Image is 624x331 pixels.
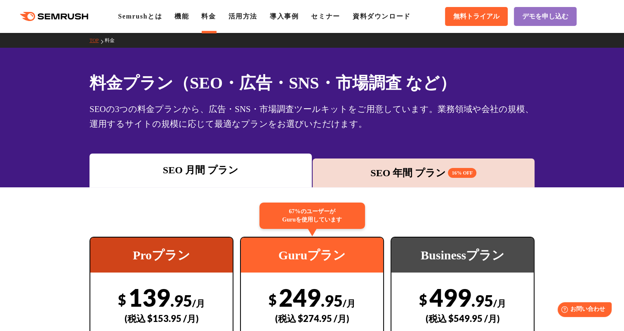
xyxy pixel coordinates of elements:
span: $ [118,291,126,308]
a: セミナー [311,13,340,20]
span: .95 [321,291,343,310]
span: 無料トライアル [453,12,499,21]
iframe: Help widget launcher [551,299,615,322]
div: Businessプラン [391,238,534,273]
a: デモを申し込む [514,7,577,26]
a: TOP [89,37,105,43]
a: 料金 [105,37,121,43]
div: SEO 月間 プラン [94,163,308,177]
span: /月 [192,298,205,309]
span: .95 [471,291,493,310]
div: 67%のユーザーが Guruを使用しています [259,203,365,229]
a: Semrushとは [118,13,162,20]
h1: 料金プラン（SEO・広告・SNS・市場調査 など） [89,71,535,95]
span: デモを申し込む [522,12,568,21]
span: .95 [170,291,192,310]
a: 資料ダウンロード [353,13,411,20]
span: /月 [493,298,506,309]
div: SEOの3つの料金プランから、広告・SNS・市場調査ツールキットをご用意しています。業務領域や会社の規模、運用するサイトの規模に応じて最適なプランをお選びいただけます。 [89,102,535,131]
div: Proプラン [90,238,233,273]
span: $ [268,291,277,308]
a: 機能 [174,13,189,20]
div: SEO 年間 プラン [317,165,531,180]
a: 活用方法 [228,13,257,20]
div: Guruプラン [241,238,383,273]
a: 導入事例 [270,13,299,20]
span: /月 [343,298,356,309]
span: $ [419,291,427,308]
a: 料金 [201,13,216,20]
a: 無料トライアル [445,7,508,26]
span: 16% OFF [448,168,476,178]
